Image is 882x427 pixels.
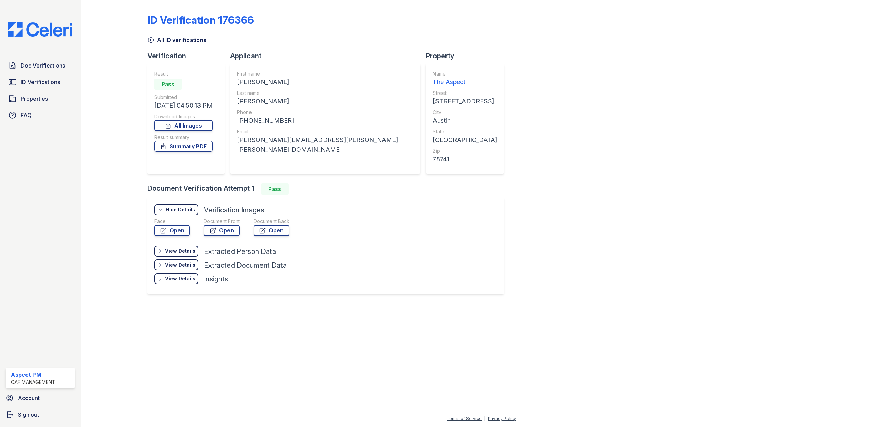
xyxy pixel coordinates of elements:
[204,274,228,284] div: Insights
[147,14,254,26] div: ID Verification 176366
[18,394,40,402] span: Account
[426,51,510,61] div: Property
[18,410,39,419] span: Sign out
[237,90,413,97] div: Last name
[165,248,195,255] div: View Details
[204,225,240,236] a: Open
[433,116,497,126] div: Austin
[166,206,195,213] div: Hide Details
[853,399,875,420] iframe: chat widget
[433,148,497,155] div: Zip
[154,134,213,141] div: Result summary
[433,70,497,87] a: Name The Aspect
[433,109,497,116] div: City
[204,205,264,215] div: Verification Images
[204,260,287,270] div: Extracted Document Data
[154,141,213,152] a: Summary PDF
[6,108,75,122] a: FAQ
[147,36,206,44] a: All ID verifications
[433,90,497,97] div: Street
[165,261,195,268] div: View Details
[11,379,55,386] div: CAF Management
[154,113,213,120] div: Download Images
[433,97,497,106] div: [STREET_ADDRESS]
[154,79,182,90] div: Pass
[21,78,60,86] span: ID Verifications
[3,22,78,37] img: CE_Logo_Blue-a8612792a0a2168367f1c8372b55b34899dd931a85d93a1a3d3e32e68fde9ad4.png
[230,51,426,61] div: Applicant
[3,408,78,421] a: Sign out
[237,135,413,155] div: [PERSON_NAME][EMAIL_ADDRESS][PERSON_NAME][PERSON_NAME][DOMAIN_NAME]
[254,218,289,225] div: Document Back
[237,109,413,116] div: Phone
[6,59,75,72] a: Doc Verifications
[154,218,190,225] div: Face
[21,95,48,103] span: Properties
[447,416,482,421] a: Terms of Service
[237,77,413,87] div: [PERSON_NAME]
[237,116,413,126] div: [PHONE_NUMBER]
[147,51,230,61] div: Verification
[6,92,75,106] a: Properties
[433,77,497,87] div: The Aspect
[204,247,276,256] div: Extracted Person Data
[433,70,497,77] div: Name
[488,416,516,421] a: Privacy Policy
[165,275,195,282] div: View Details
[237,97,413,106] div: [PERSON_NAME]
[154,70,213,77] div: Result
[154,225,190,236] a: Open
[237,70,413,77] div: First name
[433,135,497,145] div: [GEOGRAPHIC_DATA]
[11,370,55,379] div: Aspect PM
[261,183,289,195] div: Pass
[147,183,510,195] div: Document Verification Attempt 1
[3,391,78,405] a: Account
[433,128,497,135] div: State
[433,155,497,164] div: 78741
[254,225,289,236] a: Open
[154,101,213,110] div: [DATE] 04:50:13 PM
[484,416,485,421] div: |
[21,61,65,70] span: Doc Verifications
[204,218,240,225] div: Document Front
[237,128,413,135] div: Email
[21,111,32,119] span: FAQ
[154,120,213,131] a: All Images
[6,75,75,89] a: ID Verifications
[154,94,213,101] div: Submitted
